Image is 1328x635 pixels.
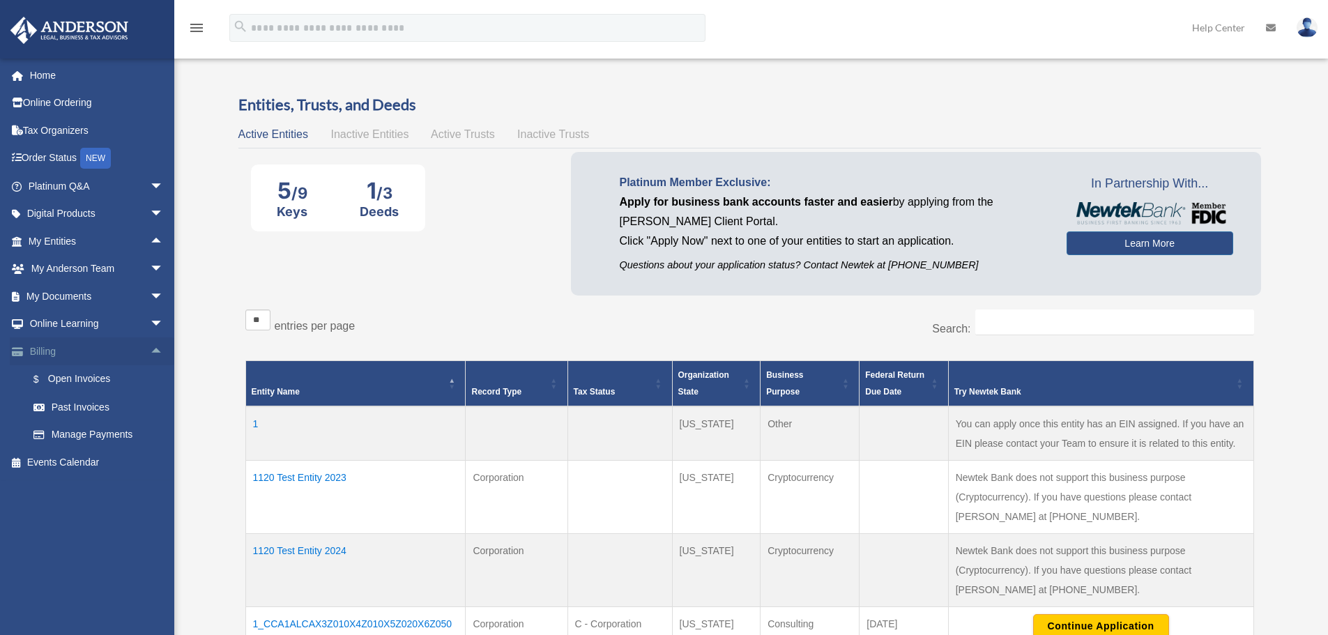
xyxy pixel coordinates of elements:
[761,361,860,407] th: Business Purpose: Activate to sort
[188,20,205,36] i: menu
[10,282,185,310] a: My Documentsarrow_drop_down
[466,461,567,534] td: Corporation
[360,177,399,204] div: 1
[245,461,466,534] td: 1120 Test Entity 2023
[291,184,307,202] span: /9
[954,383,1232,400] div: Try Newtek Bank
[865,370,924,397] span: Federal Return Due Date
[150,227,178,256] span: arrow_drop_up
[620,173,1046,192] p: Platinum Member Exclusive:
[471,387,521,397] span: Record Type
[150,337,178,366] span: arrow_drop_up
[10,255,185,283] a: My Anderson Teamarrow_drop_down
[431,128,495,140] span: Active Trusts
[277,177,307,204] div: 5
[10,227,178,255] a: My Entitiesarrow_drop_up
[245,534,466,607] td: 1120 Test Entity 2024
[10,61,185,89] a: Home
[1067,173,1233,195] span: In Partnership With...
[150,200,178,229] span: arrow_drop_down
[678,370,729,397] span: Organization State
[672,534,761,607] td: [US_STATE]
[1067,231,1233,255] a: Learn More
[1297,17,1318,38] img: User Pic
[233,19,248,34] i: search
[620,231,1046,251] p: Click "Apply Now" next to one of your entities to start an application.
[761,534,860,607] td: Cryptocurrency
[932,323,970,335] label: Search:
[860,361,948,407] th: Federal Return Due Date: Activate to sort
[672,406,761,461] td: [US_STATE]
[20,421,185,449] a: Manage Payments
[20,393,185,421] a: Past Invoices
[10,89,185,117] a: Online Ordering
[20,365,185,394] a: $Open Invoices
[620,257,1046,274] p: Questions about your application status? Contact Newtek at [PHONE_NUMBER]
[620,192,1046,231] p: by applying from the [PERSON_NAME] Client Portal.
[761,406,860,461] td: Other
[10,144,185,173] a: Order StatusNEW
[80,148,111,169] div: NEW
[238,94,1261,116] h3: Entities, Trusts, and Deeds
[761,461,860,534] td: Cryptocurrency
[766,370,803,397] span: Business Purpose
[330,128,409,140] span: Inactive Entities
[252,387,300,397] span: Entity Name
[41,371,48,388] span: $
[672,461,761,534] td: [US_STATE]
[360,204,399,219] div: Deeds
[948,461,1253,534] td: Newtek Bank does not support this business purpose (Cryptocurrency). If you have questions please...
[567,361,672,407] th: Tax Status: Activate to sort
[10,116,185,144] a: Tax Organizers
[150,255,178,284] span: arrow_drop_down
[10,448,185,476] a: Events Calendar
[517,128,589,140] span: Inactive Trusts
[466,361,567,407] th: Record Type: Activate to sort
[620,196,893,208] span: Apply for business bank accounts faster and easier
[1074,202,1226,224] img: NewtekBankLogoSM.png
[574,387,616,397] span: Tax Status
[245,361,466,407] th: Entity Name: Activate to invert sorting
[10,172,185,200] a: Platinum Q&Aarrow_drop_down
[948,406,1253,461] td: You can apply once this entity has an EIN assigned. If you have an EIN please contact your Team t...
[245,406,466,461] td: 1
[466,534,567,607] td: Corporation
[10,200,185,228] a: Digital Productsarrow_drop_down
[275,320,356,332] label: entries per page
[188,24,205,36] a: menu
[672,361,761,407] th: Organization State: Activate to sort
[150,172,178,201] span: arrow_drop_down
[948,534,1253,607] td: Newtek Bank does not support this business purpose (Cryptocurrency). If you have questions please...
[6,17,132,44] img: Anderson Advisors Platinum Portal
[238,128,308,140] span: Active Entities
[10,310,185,338] a: Online Learningarrow_drop_down
[277,204,307,219] div: Keys
[376,184,392,202] span: /3
[948,361,1253,407] th: Try Newtek Bank : Activate to sort
[150,310,178,339] span: arrow_drop_down
[10,337,185,365] a: Billingarrow_drop_up
[150,282,178,311] span: arrow_drop_down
